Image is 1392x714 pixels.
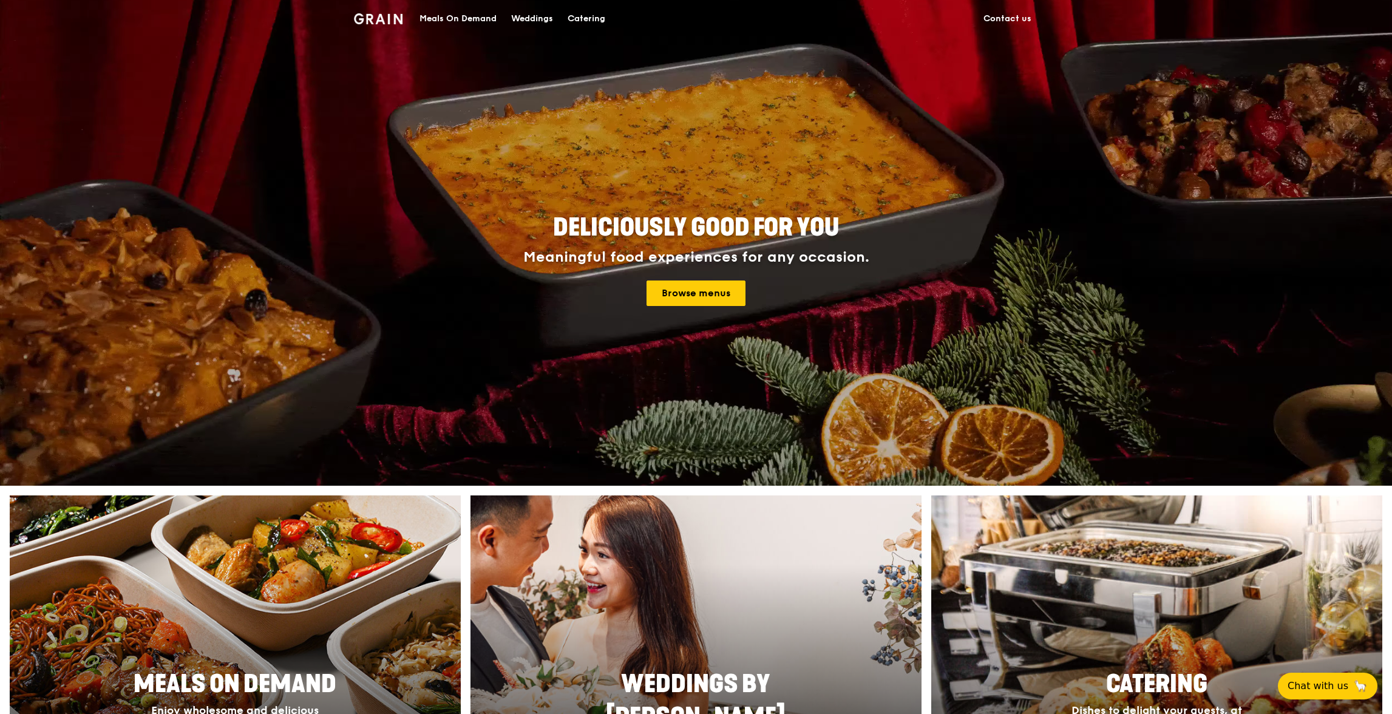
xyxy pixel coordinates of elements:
a: Weddings [504,1,560,37]
a: Contact us [976,1,1039,37]
a: Catering [560,1,613,37]
div: Catering [568,1,605,37]
span: Deliciously good for you [553,213,839,242]
div: Weddings [511,1,553,37]
a: Browse menus [647,280,745,306]
span: Meals On Demand [134,670,336,699]
span: 🦙 [1353,679,1368,693]
button: Chat with us🦙 [1278,673,1377,699]
img: Grain [354,13,403,24]
div: Meaningful food experiences for any occasion. [478,249,915,266]
span: Chat with us [1288,679,1348,693]
div: Meals On Demand [419,1,497,37]
span: Catering [1106,670,1207,699]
